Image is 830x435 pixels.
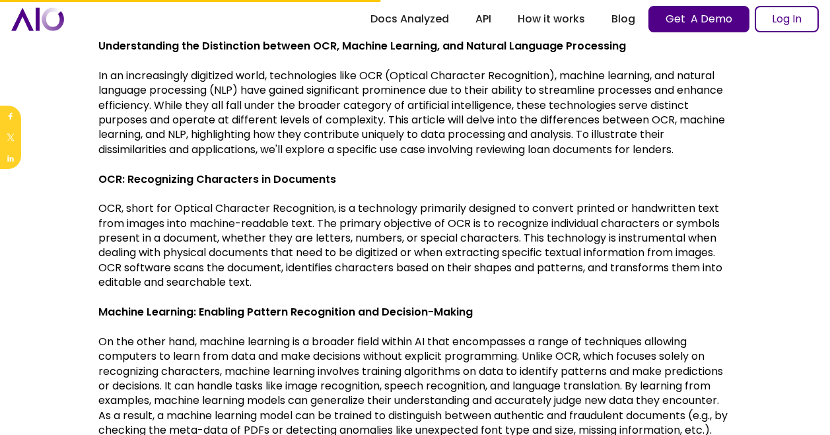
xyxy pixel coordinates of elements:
a: Blog [598,7,648,31]
p: ‍ [98,172,732,187]
a: home [11,7,64,30]
p: In an increasingly digitized world, technologies like OCR (Optical Character Recognition), machin... [98,69,732,157]
strong: Understanding the Distinction between OCR, Machine Learning, and Natural Language Processing [98,38,626,53]
p: ‍ [98,187,732,201]
p: ‍ [98,290,732,305]
p: ‍ [98,157,732,172]
p: ‍ [98,53,732,68]
a: Log In [755,6,819,32]
p: OCR, short for Optical Character Recognition, is a technology primarily designed to convert print... [98,201,732,290]
strong: Machine Learning: Enabling Pattern Recognition and Decision-Making [98,304,473,319]
p: ‍ [98,319,732,334]
a: API [462,7,504,31]
a: How it works [504,7,598,31]
strong: OCR: Recognizing Characters in Documents [98,172,336,187]
a: Get A Demo [648,6,749,32]
a: Docs Analyzed [357,7,462,31]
